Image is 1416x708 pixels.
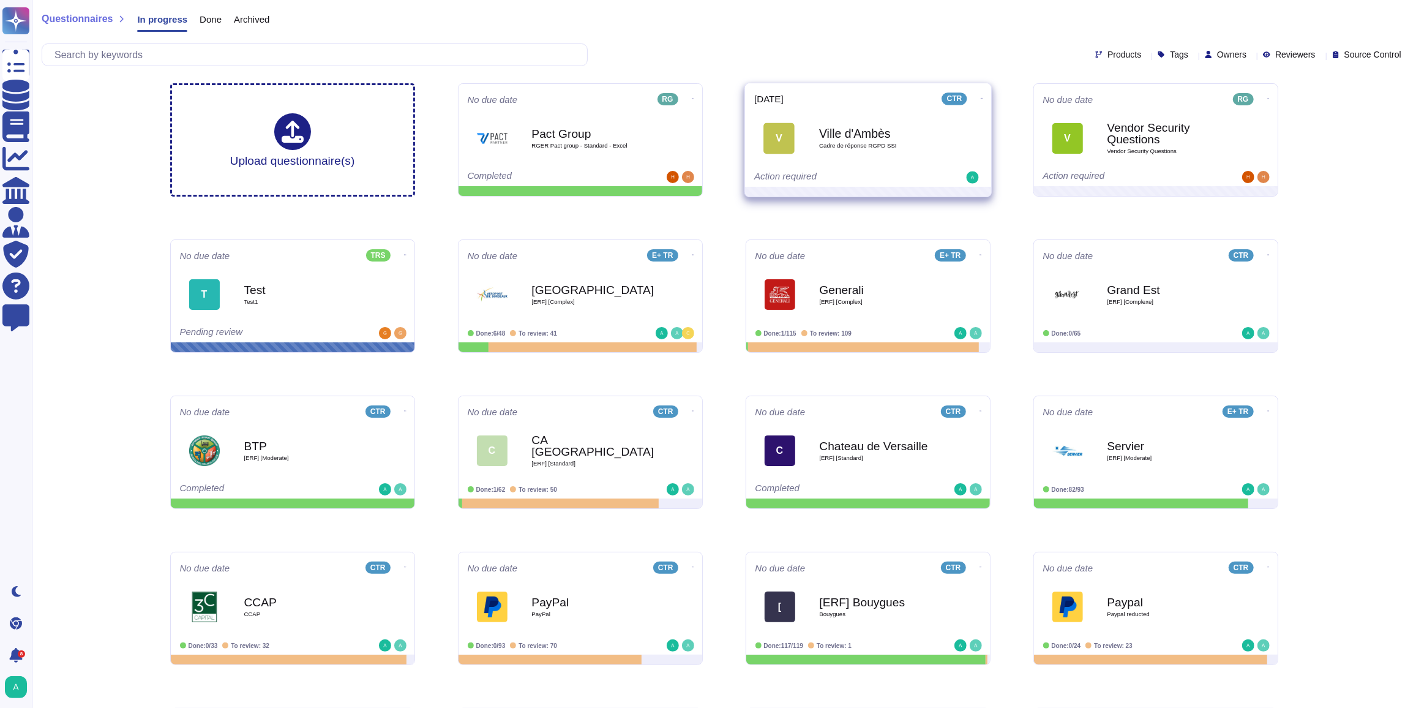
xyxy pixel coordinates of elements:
img: user [1242,483,1254,495]
div: T [189,279,220,310]
span: No due date [1043,251,1093,260]
b: PayPal [532,597,654,608]
img: Logo [189,592,220,622]
img: user [656,327,668,339]
div: V [763,122,795,154]
img: user [394,483,406,495]
img: user [1257,639,1270,652]
div: CTR [1229,249,1254,262]
div: Action required [1043,171,1193,183]
img: user [671,327,683,339]
span: No due date [755,251,806,260]
span: RGER Pact group - Standard - Excel [532,143,654,149]
span: No due date [1043,95,1093,104]
div: CTR [653,405,678,418]
span: Owners [1217,50,1246,59]
b: [ERF] Bouygues [820,597,942,608]
span: Done: 0/33 [189,642,218,649]
span: No due date [755,407,806,416]
b: BTP [244,440,367,452]
span: Products [1107,50,1141,59]
img: user [667,171,679,183]
b: Chateau de Versaille [820,440,942,452]
span: Reviewers [1275,50,1315,59]
img: Logo [477,592,508,622]
div: C [765,435,795,466]
img: Logo [765,279,795,310]
img: user [954,639,967,652]
div: Pending review [180,327,330,339]
input: Search by keywords [48,44,587,66]
b: Generali [820,284,942,296]
img: user [379,327,391,339]
span: No due date [755,563,806,573]
span: Done: 6/48 [476,330,506,337]
img: user [379,639,391,652]
img: user [5,676,27,698]
span: No due date [180,251,230,260]
span: Done: 82/93 [1052,486,1084,493]
img: Logo [477,123,508,154]
span: CCAP [244,611,367,617]
img: user [667,483,679,495]
img: user [954,483,967,495]
div: CTR [1229,562,1254,574]
div: CTR [941,405,966,418]
span: [ERF] [Standard] [820,455,942,461]
img: user [1242,639,1254,652]
div: E+ TR [647,249,678,262]
div: Upload questionnaire(s) [230,113,355,167]
span: Tags [1170,50,1188,59]
img: user [682,639,694,652]
span: [ERF] [Standard] [532,461,654,467]
b: CCAP [244,597,367,608]
span: Vendor Security Questions [1107,148,1230,154]
div: Completed [755,483,905,495]
span: Bouygues [820,611,942,617]
b: Pact Group [532,128,654,140]
div: C [477,435,508,466]
div: Completed [180,483,330,495]
div: E+ TR [935,249,965,262]
span: [ERF] [Moderate] [1107,455,1230,461]
span: To review: 32 [231,642,269,649]
b: Servier [1107,440,1230,452]
span: To review: 70 [519,642,557,649]
span: Done: 1/115 [764,330,796,337]
img: Logo [1052,435,1083,466]
img: user [379,483,391,495]
img: user [970,327,982,339]
b: [GEOGRAPHIC_DATA] [532,284,654,296]
div: V [1052,123,1083,154]
span: To review: 1 [817,642,852,649]
img: user [970,483,982,495]
span: No due date [180,407,230,416]
span: Done: 0/24 [1052,642,1081,649]
span: Done [200,15,222,24]
div: CTR [941,562,966,574]
img: Logo [1052,279,1083,310]
span: No due date [1043,407,1093,416]
b: Ville d'Ambès [819,127,943,139]
span: Done: 0/93 [476,642,506,649]
img: Logo [477,279,508,310]
img: user [682,171,694,183]
div: CTR [942,92,967,105]
div: E+ TR [1223,405,1253,418]
img: user [682,327,694,339]
span: No due date [468,407,518,416]
img: user [394,639,406,652]
div: RG [1233,93,1254,105]
span: Done: 1/62 [476,486,506,493]
div: CTR [365,405,391,418]
button: user [2,674,36,701]
div: TRS [366,249,391,262]
img: user [970,639,982,652]
img: user [1242,171,1254,183]
div: 8 [18,650,25,658]
div: RG [657,93,678,105]
span: Done: 117/119 [764,642,804,649]
img: user [667,639,679,652]
img: user [954,327,967,339]
span: Cadre de réponse RGPD SSI [819,143,943,149]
